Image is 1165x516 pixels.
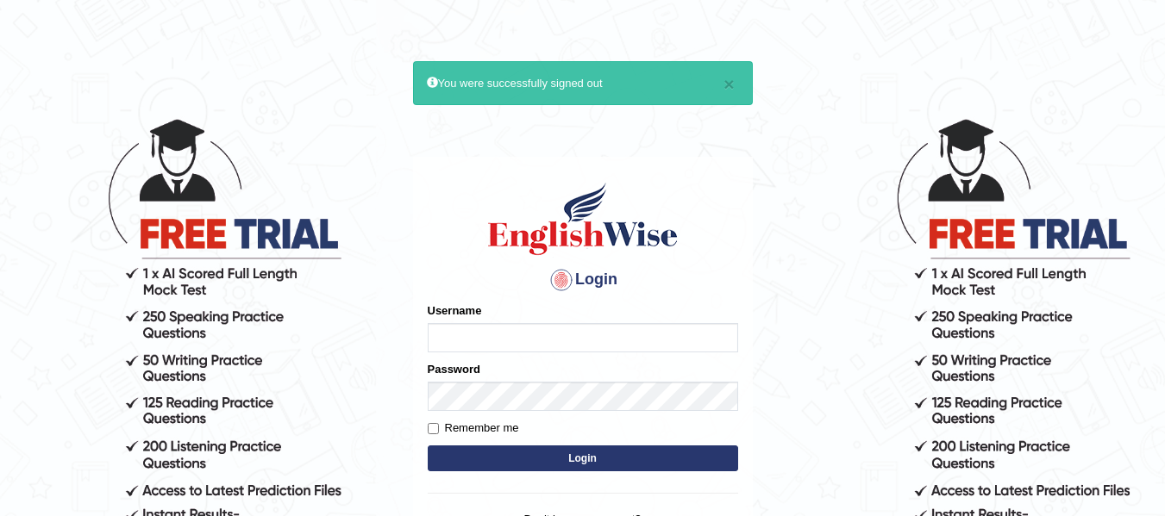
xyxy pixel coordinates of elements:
img: Logo of English Wise sign in for intelligent practice with AI [485,180,681,258]
button: × [723,75,734,93]
label: Remember me [428,420,519,437]
label: Username [428,302,482,319]
h4: Login [428,266,738,294]
input: Remember me [428,423,439,434]
label: Password [428,361,480,377]
div: You were successfully signed out [413,61,753,105]
button: Login [428,445,738,471]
